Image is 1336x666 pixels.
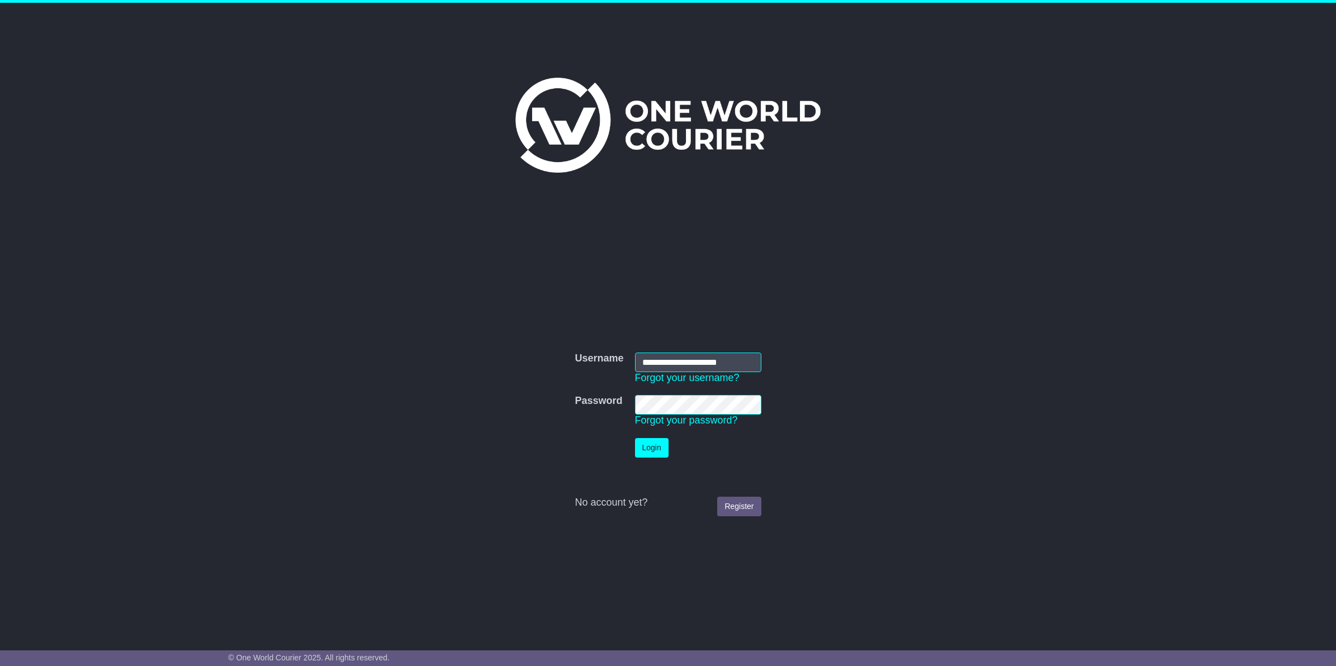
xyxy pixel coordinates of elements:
a: Forgot your username? [635,372,740,383]
a: Forgot your password? [635,415,738,426]
img: One World [515,78,821,173]
div: No account yet? [575,497,761,509]
button: Login [635,438,669,458]
span: © One World Courier 2025. All rights reserved. [228,653,390,662]
label: Password [575,395,622,407]
label: Username [575,353,623,365]
a: Register [717,497,761,516]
